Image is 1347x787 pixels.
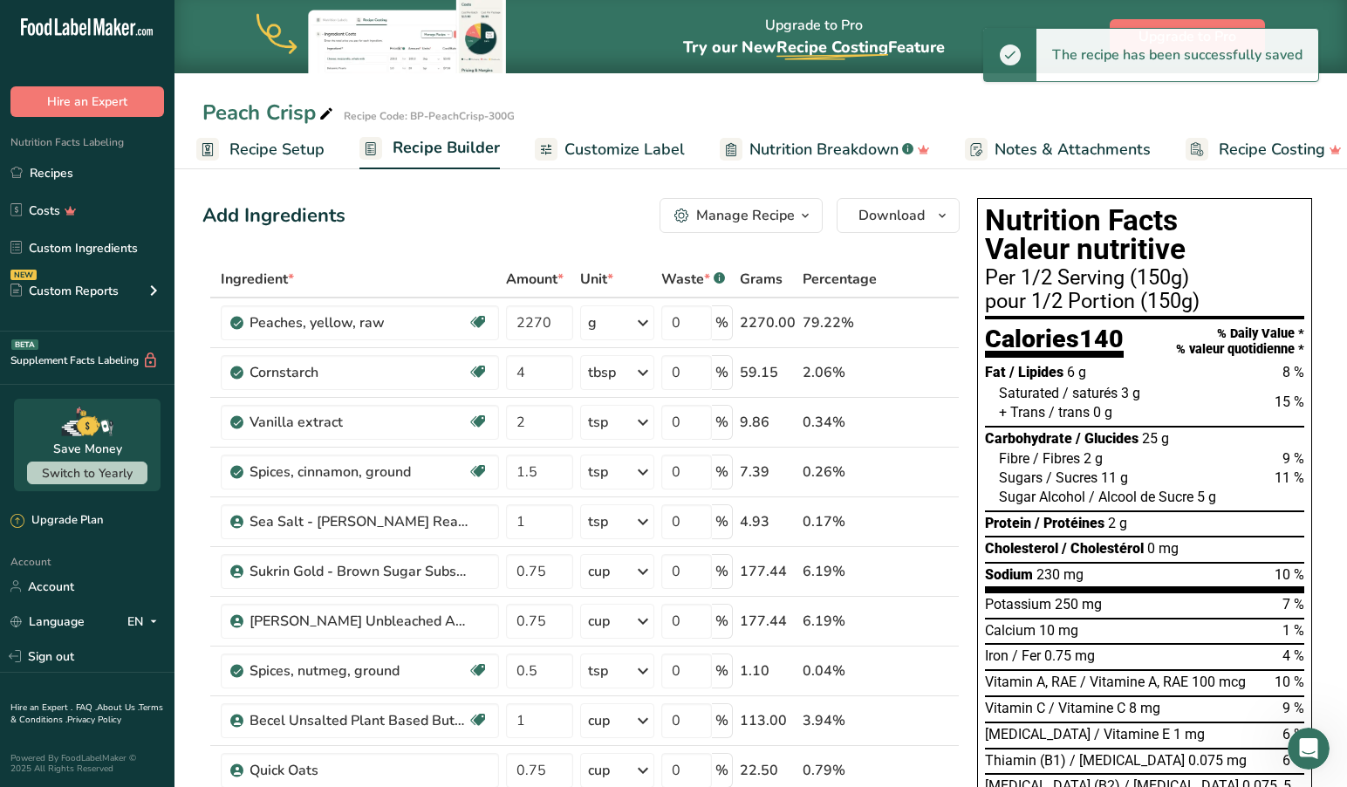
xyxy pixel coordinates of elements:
span: 0 mg [1147,540,1179,557]
span: Saturated [999,385,1059,401]
div: 0.26% [803,462,877,482]
div: 0.34% [803,412,877,433]
span: Vitamin A, RAE [985,674,1077,690]
span: Percentage [803,269,877,290]
div: Custom Reports [10,282,119,300]
div: 9.86 [740,412,796,433]
div: The recipe has been successfully saved [1036,29,1318,81]
div: 113.00 [740,710,796,731]
span: / saturés [1063,385,1118,401]
a: Customize Label [535,130,685,169]
div: Calories [985,326,1124,359]
span: 25 g [1142,430,1169,447]
span: 6 g [1067,364,1086,380]
button: Download [837,198,960,233]
div: Per 1/2 Serving (150g) [985,268,1304,289]
a: Privacy Policy [67,714,121,726]
span: 0.075 mg [1188,752,1247,769]
div: NEW [10,270,37,280]
div: tsp [588,511,608,532]
div: % Daily Value * % valeur quotidienne * [1176,326,1304,357]
button: Switch to Yearly [27,462,147,484]
div: tbsp [588,362,616,383]
span: 8 mg [1129,700,1160,716]
span: 10 % [1275,566,1304,583]
span: 6 % [1282,752,1304,769]
span: Sodium [985,566,1033,583]
div: [PERSON_NAME] Unbleached All Purpose Flour-Enriched [250,611,468,632]
span: Amount [506,269,564,290]
span: 15 % [1275,393,1304,410]
span: Grams [740,269,783,290]
span: 3 g [1121,385,1140,401]
span: [MEDICAL_DATA] [985,726,1091,743]
span: 8 % [1282,364,1304,380]
div: Waste [661,269,725,290]
span: 5 g [1197,489,1216,505]
div: Sea Salt - [PERSON_NAME] Real Salt [250,511,468,532]
span: Iron [985,647,1009,664]
span: Sugar Alcohol [999,489,1085,505]
span: 1 % [1282,622,1304,639]
div: 6.19% [803,561,877,582]
span: / Lipides [1009,364,1063,380]
div: 0.17% [803,511,877,532]
div: 59.15 [740,362,796,383]
span: 9 % [1282,700,1304,716]
span: 10 mg [1039,622,1078,639]
div: 7.39 [740,462,796,482]
span: 11 % [1275,469,1304,486]
div: Upgrade to Pro [683,1,945,73]
div: cup [588,561,610,582]
span: / Protéines [1035,515,1104,531]
span: / Vitamine A, RAE [1080,674,1188,690]
div: 0.04% [803,660,877,681]
div: pour 1/2 Portion (150g) [985,291,1304,312]
div: 177.44 [740,611,796,632]
h1: Nutrition Facts Valeur nutritive [985,206,1304,264]
div: Save Money [53,440,122,458]
div: cup [588,611,610,632]
div: 3.94% [803,710,877,731]
a: Recipe Costing [1186,130,1342,169]
span: / Fibres [1033,450,1080,467]
div: 177.44 [740,561,796,582]
span: Recipe Setup [229,138,325,161]
button: Hire an Expert [10,86,164,117]
button: Manage Recipe [660,198,823,233]
span: Recipe Builder [393,136,500,160]
span: Recipe Costing [1219,138,1325,161]
div: Cornstarch [250,362,468,383]
div: Becel Unsalted Plant Based Butter [250,710,468,731]
div: 2.06% [803,362,877,383]
span: 2 g [1108,515,1127,531]
div: Recipe Code: BP-PeachCrisp-300G [344,108,515,124]
span: Protein [985,515,1031,531]
a: Recipe Builder [359,128,500,170]
span: 1 mg [1173,726,1205,743]
div: BETA [11,339,38,350]
div: Upgrade Plan [10,512,103,530]
div: 1.10 [740,660,796,681]
button: Upgrade to Pro [1110,19,1265,54]
div: tsp [588,412,608,433]
div: g [588,312,597,333]
span: / trans [1049,404,1090,421]
span: + Trans [999,404,1045,421]
span: 6 % [1282,726,1304,743]
div: Powered By FoodLabelMaker © 2025 All Rights Reserved [10,753,164,774]
span: 11 g [1101,469,1128,486]
span: Fibre [999,450,1029,467]
span: 140 [1079,324,1124,353]
span: Cholesterol [985,540,1058,557]
div: 0.79% [803,760,877,781]
span: Carbohydrate [985,430,1072,447]
span: / Sucres [1046,469,1097,486]
span: Potassium [985,596,1051,612]
span: 10 % [1275,674,1304,690]
a: FAQ . [76,701,97,714]
span: 7 % [1282,596,1304,612]
div: tsp [588,660,608,681]
span: 4 % [1282,647,1304,664]
span: 250 mg [1055,596,1102,612]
